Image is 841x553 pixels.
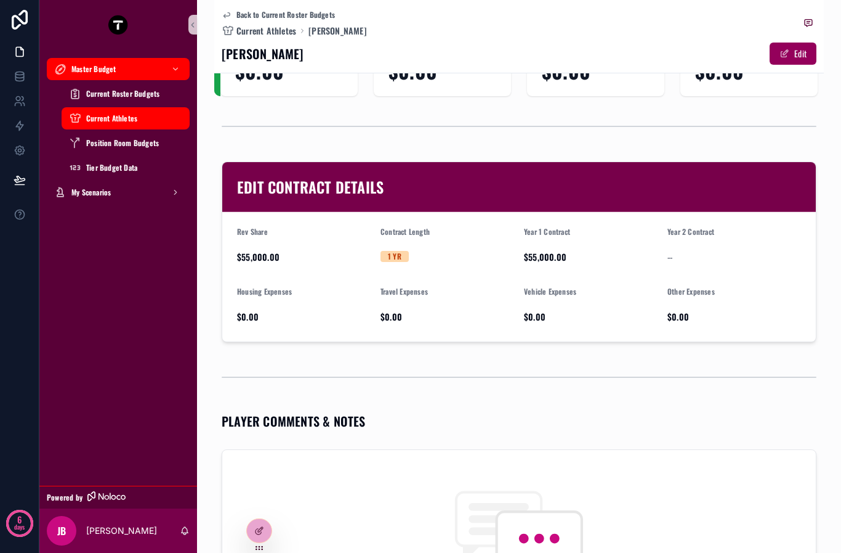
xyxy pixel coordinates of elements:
[524,226,570,237] span: Year 1 Contract
[667,311,801,323] span: $0.00
[667,226,714,237] span: Year 2 Contract
[108,15,128,35] img: App logo
[237,226,268,237] span: Rev Share
[86,113,137,123] span: Current Athletes
[47,181,190,203] a: My Scenarios
[86,163,137,173] span: Tier Budget Data
[524,251,658,263] span: $55,000.00
[380,226,430,237] span: Contract Length
[57,523,66,538] span: JB
[222,25,296,37] a: Current Athletes
[237,251,371,263] span: $55,000.00
[71,187,111,197] span: My Scenarios
[524,286,576,297] span: Vehicle Expenses
[86,525,157,537] p: [PERSON_NAME]
[237,177,384,197] h2: EDIT CONTRACT DETAILS
[236,10,335,20] span: Back to Current Roster Budgets
[47,493,82,502] span: Powered by
[222,412,366,430] h1: PLAYER COMMENTS & NOTES
[667,251,672,263] span: --
[380,286,428,297] span: Travel Expenses
[380,311,514,323] span: $0.00
[86,89,159,99] span: Current Roster Budgets
[237,311,371,323] span: $0.00
[308,25,367,37] a: [PERSON_NAME]
[222,10,335,20] a: Back to Current Roster Budgets
[47,58,190,80] a: Master Budget
[62,132,190,154] a: Position Room Budgets
[62,157,190,179] a: Tier Budget Data
[39,49,197,219] div: scrollable content
[388,251,401,262] div: 1 YR
[237,286,292,297] span: Housing Expenses
[17,514,22,526] p: 6
[667,286,715,297] span: Other Expenses
[14,518,25,536] p: days
[770,43,816,65] button: Edit
[222,45,304,62] h1: [PERSON_NAME]
[86,138,159,148] span: Position Room Budgets
[236,25,296,37] span: Current Athletes
[62,83,190,105] a: Current Roster Budgets
[524,311,658,323] span: $0.00
[39,486,197,509] a: Powered by
[62,107,190,129] a: Current Athletes
[71,64,116,74] span: Master Budget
